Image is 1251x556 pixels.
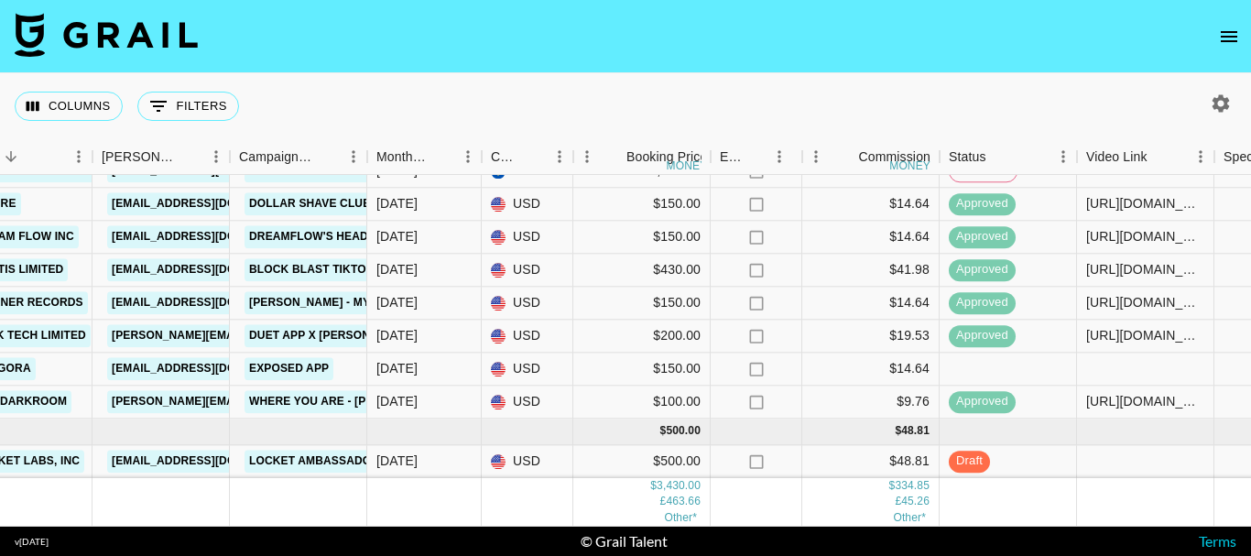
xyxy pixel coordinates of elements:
[107,357,312,380] a: [EMAIL_ADDRESS][DOMAIN_NAME]
[482,320,573,353] div: USD
[230,139,367,175] div: Campaign (Type)
[1199,532,1236,550] a: Terms
[901,424,930,440] div: 48.81
[107,390,406,413] a: [PERSON_NAME][EMAIL_ADDRESS][DOMAIN_NAME]
[573,143,601,170] button: Menu
[1086,228,1204,246] div: https://www.tiktok.com/@jacob.cline.161/video/7531047185941531917
[581,532,668,551] div: © Grail Talent
[107,450,312,473] a: [EMAIL_ADDRESS][DOMAIN_NAME]
[1086,327,1204,345] div: https://www.tiktok.com/@jacob.cline.161/video/7534415427997420813
[367,139,482,175] div: Month Due
[1086,261,1204,279] div: https://www.tiktok.com/@jacob.cline.161/video/7533091611555695886
[650,478,657,494] div: $
[520,144,546,169] button: Sort
[1211,18,1247,55] button: open drawer
[832,144,858,169] button: Sort
[546,143,573,170] button: Menu
[102,139,177,175] div: [PERSON_NAME]
[429,144,454,169] button: Sort
[482,287,573,320] div: USD
[802,143,830,170] button: Menu
[239,139,314,175] div: Campaign (Type)
[720,139,745,175] div: Expenses: Remove Commission?
[202,143,230,170] button: Menu
[949,262,1016,279] span: approved
[107,192,312,215] a: [EMAIL_ADDRESS][DOMAIN_NAME]
[1148,144,1173,169] button: Sort
[657,478,701,494] div: 3,430.00
[802,386,940,419] div: $9.76
[573,386,711,419] div: $100.00
[15,13,198,57] img: Grail Talent
[949,295,1016,312] span: approved
[802,221,940,254] div: $14.64
[745,144,771,169] button: Sort
[660,494,667,509] div: £
[376,393,418,411] div: Jul '25
[1050,143,1077,170] button: Menu
[573,445,711,478] div: $500.00
[573,287,711,320] div: $150.00
[889,160,930,171] div: money
[664,511,697,524] span: € 1,023.00
[245,450,445,473] a: Locket Ambassador Program
[376,360,418,378] div: Jul '25
[895,478,930,494] div: 334.85
[245,324,525,347] a: Duet App x [PERSON_NAME] - Baton Twirling
[573,320,711,353] div: $200.00
[949,196,1016,213] span: approved
[482,188,573,221] div: USD
[802,445,940,478] div: $48.81
[949,453,990,471] span: draft
[340,143,367,170] button: Menu
[949,229,1016,246] span: approved
[949,139,986,175] div: Status
[107,291,312,314] a: [EMAIL_ADDRESS][DOMAIN_NAME]
[573,221,711,254] div: $150.00
[245,258,451,281] a: Block Blast TikTok Promotion
[137,92,239,121] button: Show filters
[1086,195,1204,213] div: https://www.tiktok.com/@jacob.cline.161/video/7538141876101139725
[949,328,1016,345] span: approved
[895,494,901,509] div: £
[376,195,418,213] div: Jul '25
[711,139,802,175] div: Expenses: Remove Commission?
[376,294,418,312] div: Jul '25
[107,324,406,347] a: [PERSON_NAME][EMAIL_ADDRESS][DOMAIN_NAME]
[667,160,708,171] div: money
[940,139,1077,175] div: Status
[895,424,901,440] div: $
[482,139,573,175] div: Currency
[107,225,312,248] a: [EMAIL_ADDRESS][DOMAIN_NAME]
[482,221,573,254] div: USD
[65,143,92,170] button: Menu
[1086,393,1204,411] div: https://www.tiktok.com/@jacob.cline.161/video/7527083334279761207?is_from_webapp=1&sender_device=...
[1086,139,1148,175] div: Video Link
[15,92,123,121] button: Select columns
[245,225,544,248] a: DreamFlow's Headshot Generation Campaign
[107,258,312,281] a: [EMAIL_ADDRESS][DOMAIN_NAME]
[245,192,581,215] a: Dollar Shave Club - Collegiate/Walmart Campaign
[376,228,418,246] div: Jul '25
[802,254,940,287] div: $41.98
[889,478,896,494] div: $
[482,254,573,287] div: USD
[573,188,711,221] div: $150.00
[245,390,453,413] a: Where You Are - [PERSON_NAME]
[802,287,940,320] div: $14.64
[901,494,930,509] div: 45.26
[1086,294,1204,312] div: https://www.tiktok.com/@jacob.cline.161/video/7526232256080399629?is_from_webapp=1&sender_device=...
[376,162,418,180] div: Jul '25
[245,159,391,182] a: Aguas De Teror Trail
[950,163,1017,180] span: cancelled
[858,139,930,175] div: Commission
[766,143,793,170] button: Menu
[660,424,667,440] div: $
[666,494,701,509] div: 463.66
[314,144,340,169] button: Sort
[573,353,711,386] div: $150.00
[949,394,1016,411] span: approved
[454,143,482,170] button: Menu
[626,139,707,175] div: Booking Price
[245,291,471,314] a: [PERSON_NAME] - Mystical Magical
